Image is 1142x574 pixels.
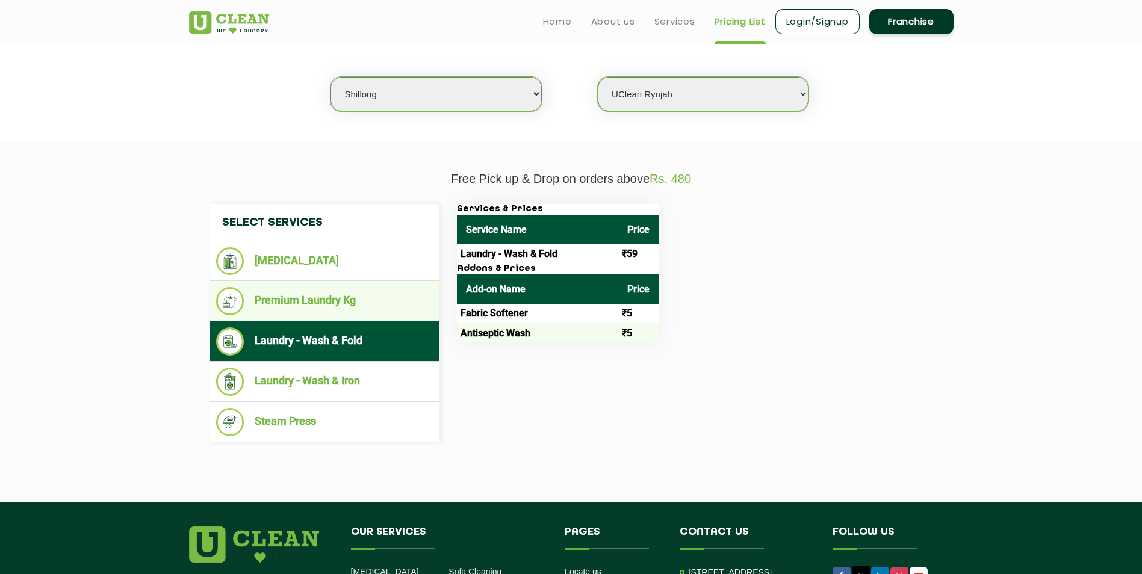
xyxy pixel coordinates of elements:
th: Price [618,274,659,304]
h3: Addons & Prices [457,264,659,274]
h4: Our Services [351,526,547,549]
li: Laundry - Wash & Fold [216,327,433,356]
th: Add-on Name [457,274,618,304]
a: About us [591,14,635,29]
li: Premium Laundry Kg [216,287,433,315]
td: ₹5 [618,323,659,342]
a: Services [654,14,695,29]
td: Antiseptic Wash [457,323,618,342]
h4: Select Services [210,204,439,241]
p: Free Pick up & Drop on orders above [189,172,954,186]
a: Home [543,14,572,29]
a: Pricing List [715,14,766,29]
li: Laundry - Wash & Iron [216,368,433,396]
img: Dry Cleaning [216,247,244,275]
th: Price [618,215,659,244]
span: Rs. 480 [650,172,691,185]
th: Service Name [457,215,618,244]
h4: Follow us [833,526,939,549]
img: Premium Laundry Kg [216,287,244,315]
td: Laundry - Wash & Fold [457,244,618,264]
h4: Pages [565,526,662,549]
a: Login/Signup [775,9,860,34]
img: Laundry - Wash & Iron [216,368,244,396]
td: ₹5 [618,304,659,323]
img: Laundry - Wash & Fold [216,327,244,356]
img: UClean Laundry and Dry Cleaning [189,11,269,34]
li: Steam Press [216,408,433,436]
li: [MEDICAL_DATA] [216,247,433,275]
img: logo.png [189,526,319,563]
a: Franchise [869,9,954,34]
h3: Services & Prices [457,204,659,215]
h4: Contact us [680,526,815,549]
img: Steam Press [216,408,244,436]
td: Fabric Softener [457,304,618,323]
td: ₹59 [618,244,659,264]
